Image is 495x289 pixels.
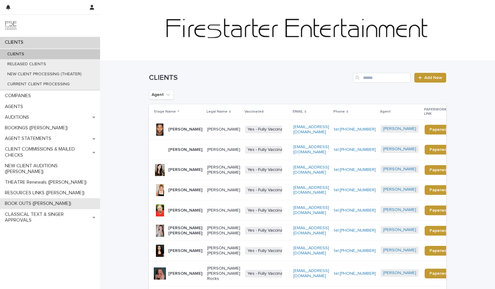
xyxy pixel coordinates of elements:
[334,249,376,253] a: tel:[PHONE_NUMBER]
[244,108,264,115] p: Vaccinated
[245,227,291,234] span: Yes - Fully Vaccinated
[149,73,351,82] h1: CLIENTS
[149,200,466,221] tr: [PERSON_NAME][PERSON_NAME]Yes - Fully Vaccinated[EMAIL_ADDRESS][DOMAIN_NAME]tel:[PHONE_NUMBER][PE...
[245,166,291,174] span: Yes - Fully Vaccinated
[333,108,345,115] p: Phone
[245,146,291,154] span: Yes - Fully Vaccinated
[207,266,240,281] p: [PERSON_NAME] [PERSON_NAME] Rocks
[168,271,202,276] p: [PERSON_NAME]
[2,93,36,99] p: COMPANIES
[149,119,466,140] tr: [PERSON_NAME][PERSON_NAME]Yes - Fully Vaccinated[EMAIL_ADDRESS][DOMAIN_NAME]tel:[PHONE_NUMBER][PE...
[245,247,291,255] span: Yes - Fully Vaccinated
[149,90,174,100] button: Agent
[149,261,466,286] tr: [PERSON_NAME][PERSON_NAME] [PERSON_NAME] RocksYes - Fully Vaccinated[EMAIL_ADDRESS][DOMAIN_NAME]t...
[380,108,391,115] p: Agent
[2,104,28,110] p: AGENTS
[168,248,202,253] p: [PERSON_NAME]
[383,248,416,253] a: [PERSON_NAME]
[245,270,291,277] span: Yes - Fully Vaccinated
[207,108,227,115] p: Legal Name
[414,73,446,83] a: Add New
[207,147,240,152] p: [PERSON_NAME]
[383,126,416,131] a: [PERSON_NAME]
[154,108,176,115] p: Stage Name
[2,163,100,175] p: NEW CLIENT AUDITIONS ([PERSON_NAME])
[2,72,86,77] p: NEW CLIENT PROCESSING (THEATER)
[168,167,202,172] p: [PERSON_NAME]
[334,148,376,152] a: tel:[PHONE_NUMBER]
[168,127,202,132] p: [PERSON_NAME]
[425,165,456,175] a: Paperwork
[353,73,411,83] input: Search
[425,185,456,195] a: Paperwork
[293,185,329,195] a: [EMAIL_ADDRESS][DOMAIN_NAME]
[425,246,456,256] a: Paperwork
[425,125,456,134] a: Paperwork
[149,241,466,261] tr: [PERSON_NAME][PERSON_NAME] [PERSON_NAME]Yes - Fully Vaccinated[EMAIL_ADDRESS][DOMAIN_NAME]tel:[PH...
[5,20,17,32] img: 9JgRvJ3ETPGCJDhvPVA5
[2,62,51,67] p: RELEASED CLIENTS
[425,145,456,155] a: Paperwork
[207,226,240,236] p: [PERSON_NAME] [PERSON_NAME]
[207,246,240,256] p: [PERSON_NAME] [PERSON_NAME]
[149,140,466,160] tr: [PERSON_NAME][PERSON_NAME]Yes - Fully Vaccinated[EMAIL_ADDRESS][DOMAIN_NAME]tel:[PHONE_NUMBER][PE...
[2,114,34,120] p: AUDITIONS
[168,226,202,236] p: [PERSON_NAME] [PERSON_NAME]
[429,168,451,172] span: Paperwork
[425,226,456,236] a: Paperwork
[293,246,329,255] a: [EMAIL_ADDRESS][DOMAIN_NAME]
[334,271,376,276] a: tel:[PHONE_NUMBER]
[424,76,442,80] span: Add New
[2,125,73,131] p: BOOKINGS ([PERSON_NAME])
[207,188,240,193] p: [PERSON_NAME]
[293,269,329,278] a: [EMAIL_ADDRESS][DOMAIN_NAME]
[429,188,451,192] span: Paperwork
[383,270,416,276] a: [PERSON_NAME]
[245,207,291,214] span: Yes - Fully Vaccinated
[293,206,329,215] a: [EMAIL_ADDRESS][DOMAIN_NAME]
[149,220,466,241] tr: [PERSON_NAME] [PERSON_NAME][PERSON_NAME] [PERSON_NAME]Yes - Fully Vaccinated[EMAIL_ADDRESS][DOMAI...
[293,145,329,154] a: [EMAIL_ADDRESS][DOMAIN_NAME]
[334,168,376,172] a: tel:[PHONE_NUMBER]
[429,249,451,253] span: Paperwork
[334,188,376,192] a: tel:[PHONE_NUMBER]
[168,208,202,213] p: [PERSON_NAME]
[429,148,451,152] span: Paperwork
[425,206,456,215] a: Paperwork
[293,165,329,175] a: [EMAIL_ADDRESS][DOMAIN_NAME]
[429,271,451,276] span: Paperwork
[168,147,202,152] p: [PERSON_NAME]
[293,125,329,134] a: [EMAIL_ADDRESS][DOMAIN_NAME]
[429,208,451,212] span: Paperwork
[245,186,291,194] span: Yes - Fully Vaccinated
[207,208,240,213] p: [PERSON_NAME]
[383,167,416,172] a: [PERSON_NAME]
[424,106,453,117] p: PAPERWORK LINK
[383,207,416,212] a: [PERSON_NAME]
[149,160,466,180] tr: [PERSON_NAME][PERSON_NAME] [PERSON_NAME]Yes - Fully Vaccinated[EMAIL_ADDRESS][DOMAIN_NAME]tel:[PH...
[2,136,56,141] p: AGENT STATEMENTS
[2,82,75,87] p: CURRENT CLIENT PROCESSING
[334,127,376,131] a: tel:[PHONE_NUMBER]
[207,165,240,175] p: [PERSON_NAME] [PERSON_NAME]
[2,146,93,158] p: CLIENT COMMISSIONS & MAILED CHECKS
[425,269,456,278] a: Paperwork
[334,208,376,212] a: tel:[PHONE_NUMBER]
[168,188,202,193] p: [PERSON_NAME]
[383,187,416,192] a: [PERSON_NAME]
[149,180,466,200] tr: [PERSON_NAME][PERSON_NAME]Yes - Fully Vaccinated[EMAIL_ADDRESS][DOMAIN_NAME]tel:[PHONE_NUMBER][PE...
[2,212,93,223] p: CLASSICAL TEXT & SINGER APPROVALS
[293,108,303,115] p: EMAIL
[2,52,29,57] p: CLIENTS
[293,226,329,235] a: [EMAIL_ADDRESS][DOMAIN_NAME]
[245,126,291,133] span: Yes - Fully Vaccinated
[383,227,416,233] a: [PERSON_NAME]
[2,190,89,196] p: RESOURCES LINKS ([PERSON_NAME])
[2,179,92,185] p: THEATRE Renewals ([PERSON_NAME])
[2,39,28,45] p: CLIENTS
[429,229,451,233] span: Paperwork
[2,201,76,206] p: BOOK OUTS ([PERSON_NAME])
[429,127,451,132] span: Paperwork
[383,147,416,152] a: [PERSON_NAME]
